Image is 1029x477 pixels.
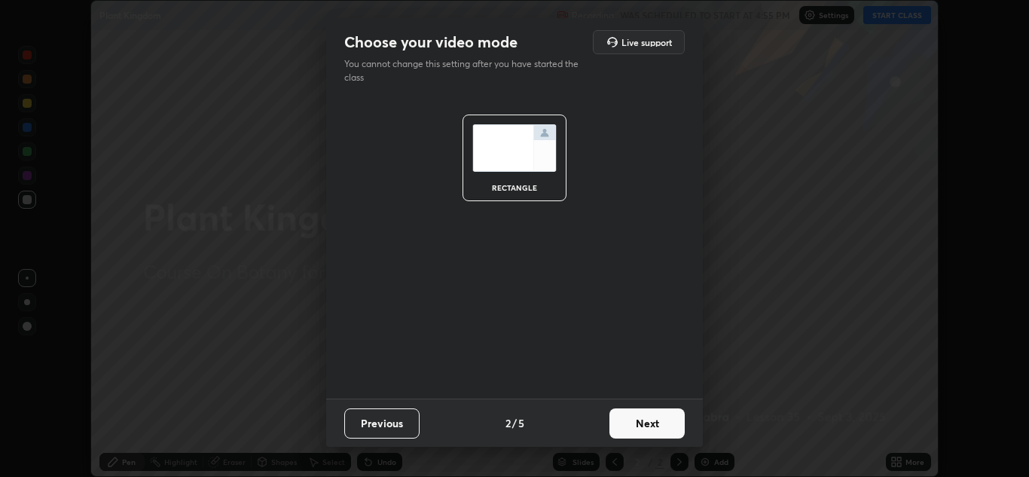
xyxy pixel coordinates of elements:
button: Next [609,408,685,439]
h4: 2 [505,415,511,431]
button: Previous [344,408,420,439]
p: You cannot change this setting after you have started the class [344,57,588,84]
h4: 5 [518,415,524,431]
h4: / [512,415,517,431]
h2: Choose your video mode [344,32,518,52]
h5: Live support [621,38,672,47]
div: rectangle [484,184,545,191]
img: normalScreenIcon.ae25ed63.svg [472,124,557,172]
